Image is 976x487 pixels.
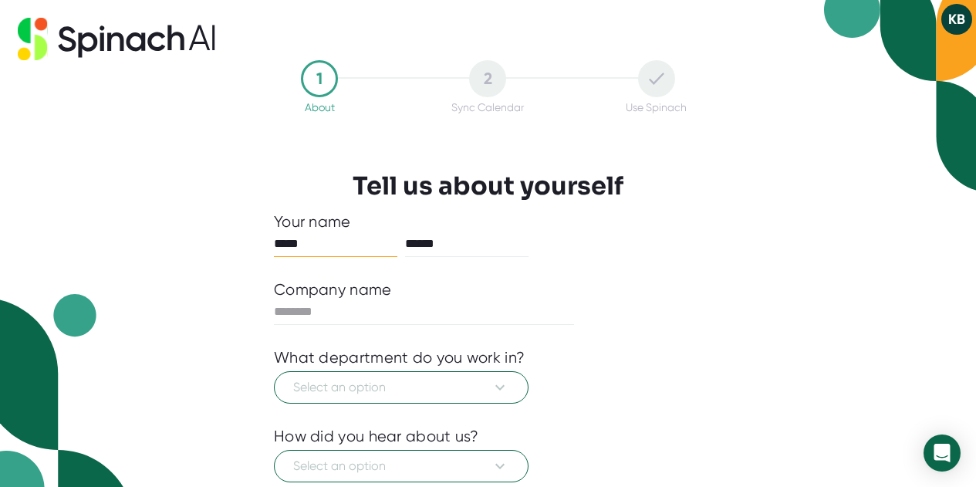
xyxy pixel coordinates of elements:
span: Select an option [293,457,509,475]
div: What department do you work in? [274,348,525,367]
div: About [305,101,335,113]
button: Select an option [274,371,529,404]
div: Open Intercom Messenger [924,435,961,472]
div: 1 [301,60,338,97]
button: Select an option [274,450,529,482]
div: Sync Calendar [451,101,524,113]
span: Select an option [293,378,509,397]
div: How did you hear about us? [274,427,479,446]
h3: Tell us about yourself [353,171,623,201]
div: Your name [274,212,702,232]
div: Company name [274,280,392,299]
div: Use Spinach [626,101,687,113]
div: 2 [469,60,506,97]
button: KB [941,4,972,35]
